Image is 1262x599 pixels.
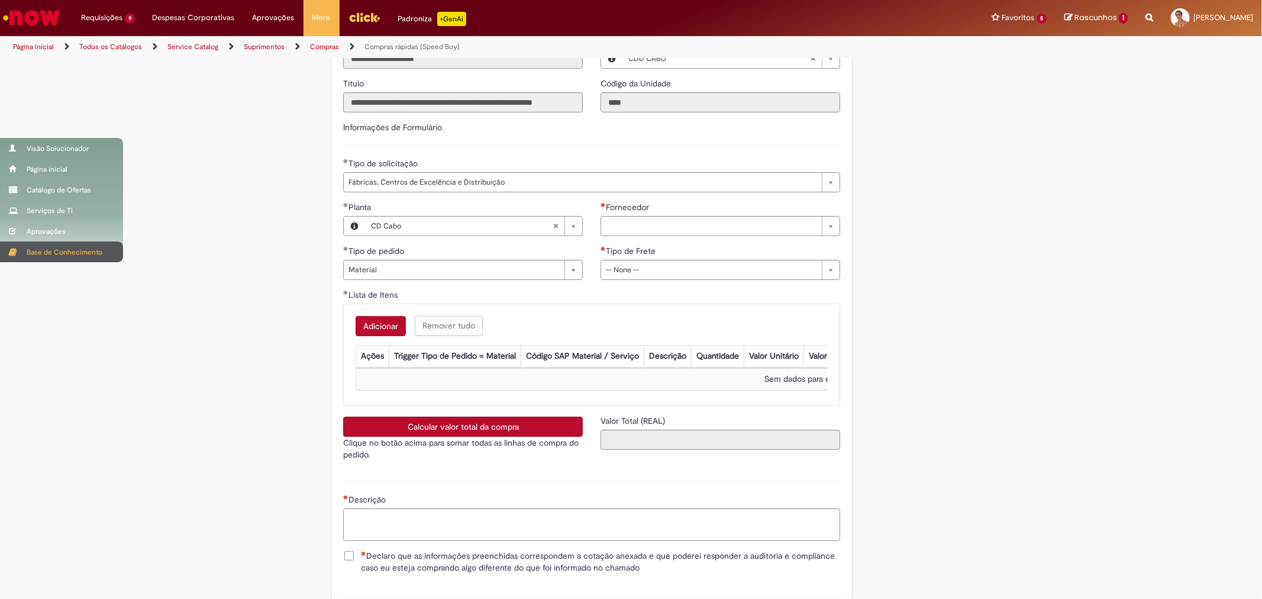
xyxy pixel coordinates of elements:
th: Valor Unitário [744,346,804,368]
span: Despesas Corporativas [153,12,235,24]
a: Suprimentos [244,42,285,51]
img: ServiceNow [1,6,62,30]
span: Favoritos [1002,12,1035,24]
span: Aprovações [253,12,295,24]
td: Sem dados para exibir [356,369,1254,391]
span: Obrigatório Preenchido [343,246,348,251]
th: Valor Total Moeda [804,346,880,368]
span: CD Cabo [371,217,553,236]
a: Compras [310,42,339,51]
span: Rascunhos [1074,12,1117,23]
span: Lista de Itens [348,289,400,300]
span: Obrigatório Preenchido [343,290,348,295]
label: Somente leitura - Título [343,78,366,89]
span: Somente leitura - Valor Total (REAL) [601,416,667,426]
abbr: Limpar campo Planta [547,217,564,236]
input: Código da Unidade [601,92,840,112]
span: CDD CABO [628,49,810,68]
span: -- None -- [606,260,816,279]
a: Service Catalog [167,42,218,51]
span: Descrição [348,494,388,505]
a: Limpar campo Fornecedor [601,216,840,236]
textarea: Descrição [343,508,840,540]
span: Material [348,260,559,279]
span: Obrigatório Preenchido [343,202,348,207]
th: Trigger Tipo de Pedido = Material [389,346,521,368]
span: Necessários [343,495,348,500]
button: Planta, Visualizar este registro CD Cabo [344,217,365,236]
span: Necessários [361,551,366,556]
span: Declaro que as informações preenchidas correspondem a cotação anexada e que poderei responder a a... [361,550,840,574]
span: Fábricas, Centros de Excelência e Distribuição [348,173,816,192]
label: Somente leitura - Código da Unidade [601,78,673,89]
span: [PERSON_NAME] [1193,12,1253,22]
span: Planta [348,202,373,212]
a: Página inicial [13,42,54,51]
span: 1 [1119,13,1128,24]
label: Informações de Formulário [343,122,442,133]
input: Título [343,92,583,112]
th: Código SAP Material / Serviço [521,346,644,368]
span: Requisições [81,12,122,24]
button: Local, Visualizar este registro CDD CABO [601,49,622,68]
span: Tipo de pedido [348,246,406,256]
span: 9 [125,14,135,24]
a: Todos os Catálogos [79,42,142,51]
a: CD CaboLimpar campo Planta [365,217,582,236]
abbr: Limpar campo Local [804,49,822,68]
span: Obrigatório Preenchido [343,159,348,163]
ul: Trilhas de página [9,36,832,58]
span: More [312,12,331,24]
th: Ações [356,346,389,368]
span: 5 [1037,14,1047,24]
button: Calcular valor total da compra [343,417,583,437]
a: CDD CABOLimpar campo Local [622,49,840,68]
label: Somente leitura - Valor Total (REAL) [601,415,667,427]
img: click_logo_yellow_360x200.png [348,8,380,26]
div: Padroniza [398,12,466,26]
button: Add a row for Lista de Itens [356,316,406,336]
a: Compras rápidas (Speed Buy) [364,42,460,51]
p: +GenAi [437,12,466,26]
span: Fornecedor [606,202,651,212]
input: Email [343,49,583,69]
span: Tipo de solicitação [348,158,420,169]
th: Quantidade [692,346,744,368]
input: Valor Total (REAL) [601,430,840,450]
p: Clique no botão acima para somar todas as linhas de compra do pedido. [343,437,583,460]
a: Rascunhos [1064,12,1128,24]
span: Necessários [601,246,606,251]
span: Tipo de Frete [606,246,658,256]
th: Descrição [644,346,692,368]
span: Necessários [601,202,606,207]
